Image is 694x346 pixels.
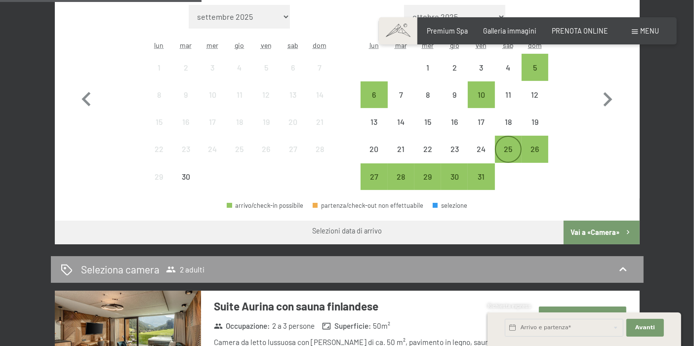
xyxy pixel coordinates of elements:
div: Mon Sep 22 2025 [146,136,172,162]
div: 9 [442,91,467,115]
div: 4 [227,64,252,88]
div: Sun Oct 05 2025 [522,54,548,80]
div: 4 [496,64,521,88]
div: arrivo/check-in non effettuabile [495,81,522,108]
div: Wed Sep 03 2025 [199,54,226,80]
div: 12 [254,91,279,115]
div: Wed Sep 17 2025 [199,109,226,135]
div: arrivo/check-in non effettuabile [441,54,468,80]
div: arrivo/check-in non effettuabile [199,136,226,162]
div: arrivo/check-in possibile [522,136,548,162]
div: Fri Oct 10 2025 [468,81,494,108]
strong: Superficie : [322,321,371,331]
span: 2 adulti [166,265,204,274]
div: Tue Sep 23 2025 [172,136,199,162]
abbr: sabato [503,41,514,49]
div: Sat Oct 04 2025 [495,54,522,80]
abbr: lunedì [369,41,379,49]
div: 14 [307,91,332,115]
div: 2 [173,64,198,88]
div: Wed Sep 10 2025 [199,81,226,108]
div: 30 [442,173,467,197]
div: 5 [254,64,279,88]
div: Mon Sep 29 2025 [146,163,172,190]
div: partenza/check-out non effettuabile [313,202,423,209]
div: Sun Oct 26 2025 [522,136,548,162]
div: arrivo/check-in non effettuabile [199,54,226,80]
div: 24 [469,145,493,170]
div: 18 [496,118,521,143]
div: Mon Oct 27 2025 [361,163,387,190]
div: arrivo/check-in non effettuabile [146,54,172,80]
div: Wed Oct 29 2025 [414,163,441,190]
div: arrivo/check-in non effettuabile [172,54,199,80]
div: 29 [415,173,440,197]
div: Wed Sep 24 2025 [199,136,226,162]
div: arrivo/check-in possibile [522,54,548,80]
div: arrivo/check-in non effettuabile [361,109,387,135]
abbr: martedì [395,41,407,49]
div: Thu Sep 25 2025 [226,136,253,162]
div: Sat Sep 20 2025 [280,109,306,135]
div: arrivo/check-in non effettuabile [441,136,468,162]
span: 2 a 3 persone [272,321,315,331]
abbr: domenica [528,41,542,49]
div: 22 [415,145,440,170]
div: arrivo/check-in non effettuabile [414,81,441,108]
div: Thu Sep 04 2025 [226,54,253,80]
span: Menu [641,27,659,35]
div: 3 [469,64,493,88]
div: 8 [415,91,440,115]
div: 2 [442,64,467,88]
div: Wed Oct 01 2025 [414,54,441,80]
a: PRENOTA ONLINE [552,27,608,35]
div: 13 [362,118,386,143]
div: Sun Sep 28 2025 [306,136,333,162]
div: Sat Oct 18 2025 [495,109,522,135]
button: Mese precedente [72,5,101,191]
div: arrivo/check-in non effettuabile [388,81,414,108]
div: Mon Sep 01 2025 [146,54,172,80]
div: arrivo/check-in non effettuabile [522,81,548,108]
button: Avanti [626,319,664,337]
div: 14 [389,118,413,143]
div: 7 [389,91,413,115]
abbr: giovedì [450,41,459,49]
div: 7 [307,64,332,88]
div: arrivo/check-in non effettuabile [414,109,441,135]
div: arrivo/check-in non effettuabile [495,54,522,80]
div: 1 [147,64,171,88]
div: Sat Sep 06 2025 [280,54,306,80]
div: arrivo/check-in possibile [361,81,387,108]
div: arrivo/check-in possibile [468,81,494,108]
div: 15 [415,118,440,143]
div: Tue Sep 30 2025 [172,163,199,190]
div: Sun Oct 19 2025 [522,109,548,135]
div: arrivo/check-in non effettuabile [226,54,253,80]
div: selezione [433,202,467,209]
div: 1 [415,64,440,88]
div: 11 [496,91,521,115]
div: Mon Sep 15 2025 [146,109,172,135]
div: Tue Oct 07 2025 [388,81,414,108]
div: arrivo/check-in possibile [388,163,414,190]
div: arrivo/check-in non effettuabile [306,81,333,108]
div: arrivo/check-in non effettuabile [226,136,253,162]
div: Sat Oct 25 2025 [495,136,522,162]
div: arrivo/check-in possibile [441,163,468,190]
div: arrivo/check-in non effettuabile [468,136,494,162]
div: arrivo/check-in non effettuabile [253,136,280,162]
div: Sun Oct 12 2025 [522,81,548,108]
div: Thu Sep 18 2025 [226,109,253,135]
div: arrivo/check-in non effettuabile [280,109,306,135]
div: arrivo/check-in non effettuabile [253,109,280,135]
div: 16 [173,118,198,143]
strong: Occupazione : [214,321,270,331]
div: arrivo/check-in non effettuabile [253,81,280,108]
div: arrivo/check-in non effettuabile [146,109,172,135]
div: 15 [147,118,171,143]
h3: Suite Aurina con sauna finlandese [214,299,508,314]
div: 26 [523,145,547,170]
div: Tue Sep 02 2025 [172,54,199,80]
